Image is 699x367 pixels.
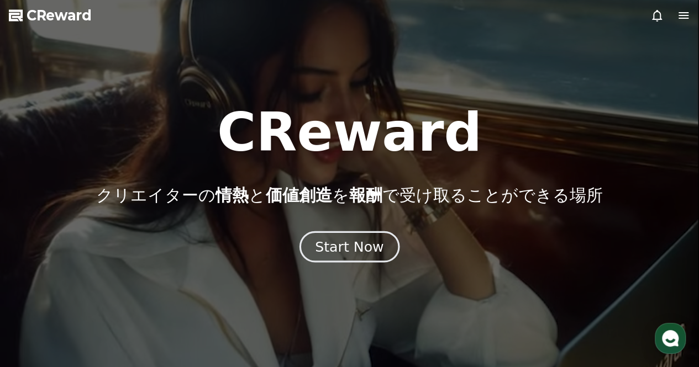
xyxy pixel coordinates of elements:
[164,292,191,301] span: Settings
[217,106,482,159] h1: CReward
[28,292,48,301] span: Home
[299,231,400,262] button: Start Now
[349,185,382,205] span: 報酬
[73,275,143,303] a: Messages
[92,292,124,301] span: Messages
[266,185,332,205] span: 価値創造
[9,7,92,24] a: CReward
[143,275,212,303] a: Settings
[96,185,603,205] p: クリエイターの と を で受け取ることができる場所
[216,185,249,205] span: 情熱
[3,275,73,303] a: Home
[302,243,397,253] a: Start Now
[27,7,92,24] span: CReward
[315,237,383,256] div: Start Now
